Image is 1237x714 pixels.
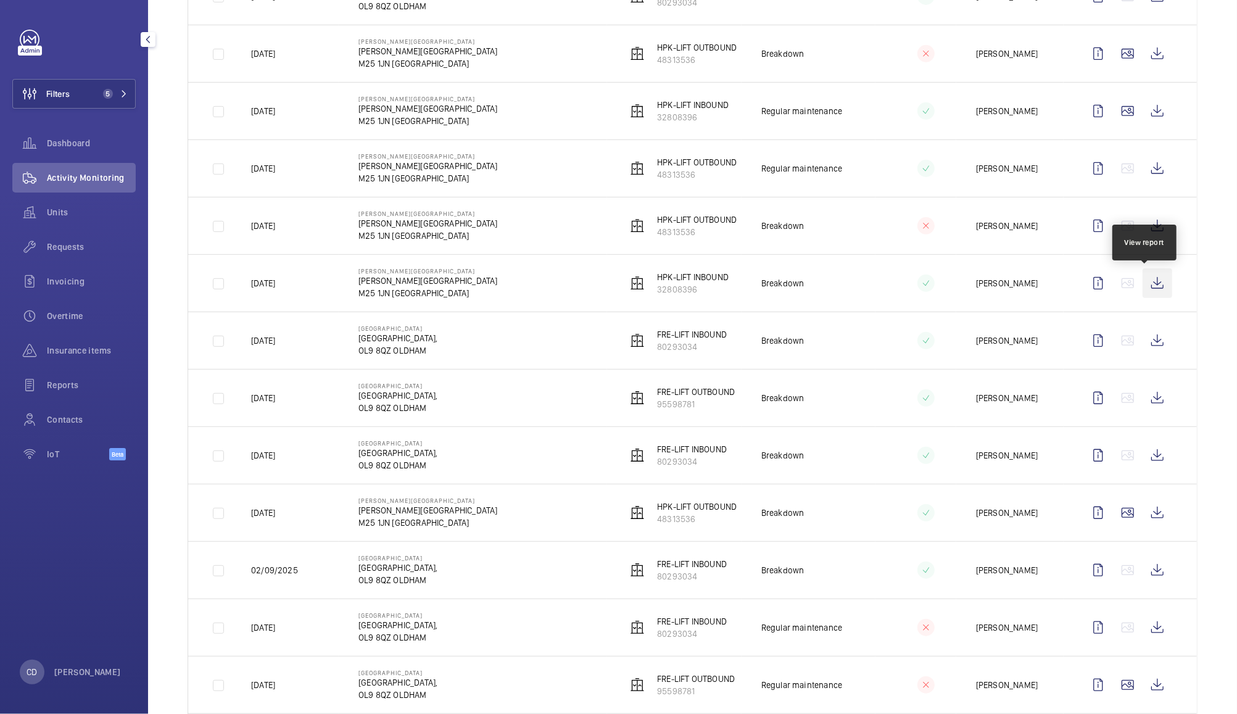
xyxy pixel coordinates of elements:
[47,344,136,357] span: Insurance items
[358,287,497,299] p: M25 1JN [GEOGRAPHIC_DATA]
[251,334,275,347] p: [DATE]
[103,89,113,99] span: 5
[47,241,136,253] span: Requests
[630,333,645,348] img: elevator.svg
[46,88,70,100] span: Filters
[251,220,275,232] p: [DATE]
[657,443,727,455] p: FRE-LIFT INBOUND
[761,105,842,117] p: Regular maintenance
[358,504,497,517] p: [PERSON_NAME][GEOGRAPHIC_DATA]
[657,398,735,410] p: 95598781
[47,448,109,460] span: IoT
[358,631,437,644] p: OL9 8QZ OLDHAM
[358,619,437,631] p: [GEOGRAPHIC_DATA],
[358,402,437,414] p: OL9 8QZ OLDHAM
[358,574,437,586] p: OL9 8QZ OLDHAM
[358,102,497,115] p: [PERSON_NAME][GEOGRAPHIC_DATA]
[761,162,842,175] p: Regular maintenance
[630,161,645,176] img: elevator.svg
[657,328,727,341] p: FRE-LIFT INBOUND
[657,99,729,111] p: HPK-LIFT INBOUND
[630,563,645,578] img: elevator.svg
[358,115,497,127] p: M25 1JN [GEOGRAPHIC_DATA]
[358,217,497,230] p: [PERSON_NAME][GEOGRAPHIC_DATA]
[976,621,1038,634] p: [PERSON_NAME]
[1125,237,1165,248] div: View report
[976,48,1038,60] p: [PERSON_NAME]
[251,564,298,576] p: 02/09/2025
[657,628,727,640] p: 80293034
[358,447,437,459] p: [GEOGRAPHIC_DATA],
[657,226,737,238] p: 48313536
[358,344,437,357] p: OL9 8QZ OLDHAM
[976,564,1038,576] p: [PERSON_NAME]
[358,497,497,504] p: [PERSON_NAME][GEOGRAPHIC_DATA]
[47,137,136,149] span: Dashboard
[358,669,437,676] p: [GEOGRAPHIC_DATA]
[358,382,437,389] p: [GEOGRAPHIC_DATA]
[657,41,737,54] p: HPK-LIFT OUTBOUND
[630,104,645,118] img: elevator.svg
[251,507,275,519] p: [DATE]
[976,392,1038,404] p: [PERSON_NAME]
[358,554,437,562] p: [GEOGRAPHIC_DATA]
[761,621,842,634] p: Regular maintenance
[761,392,805,404] p: Breakdown
[657,54,737,66] p: 48313536
[251,392,275,404] p: [DATE]
[976,507,1038,519] p: [PERSON_NAME]
[657,558,727,570] p: FRE-LIFT INBOUND
[761,277,805,289] p: Breakdown
[657,513,737,525] p: 48313536
[358,389,437,402] p: [GEOGRAPHIC_DATA],
[657,111,729,123] p: 32808396
[976,679,1038,691] p: [PERSON_NAME]
[358,95,497,102] p: [PERSON_NAME][GEOGRAPHIC_DATA]
[630,620,645,635] img: elevator.svg
[27,666,37,678] p: CD
[761,220,805,232] p: Breakdown
[358,45,497,57] p: [PERSON_NAME][GEOGRAPHIC_DATA]
[358,676,437,689] p: [GEOGRAPHIC_DATA],
[761,48,805,60] p: Breakdown
[251,621,275,634] p: [DATE]
[251,449,275,462] p: [DATE]
[358,172,497,185] p: M25 1JN [GEOGRAPHIC_DATA]
[761,507,805,519] p: Breakdown
[251,105,275,117] p: [DATE]
[657,673,735,685] p: FRE-LIFT OUTBOUND
[47,206,136,218] span: Units
[976,105,1038,117] p: [PERSON_NAME]
[657,168,737,181] p: 48313536
[761,564,805,576] p: Breakdown
[47,275,136,288] span: Invoicing
[761,334,805,347] p: Breakdown
[761,679,842,691] p: Regular maintenance
[47,413,136,426] span: Contacts
[358,517,497,529] p: M25 1JN [GEOGRAPHIC_DATA]
[976,334,1038,347] p: [PERSON_NAME]
[358,562,437,574] p: [GEOGRAPHIC_DATA],
[251,162,275,175] p: [DATE]
[47,379,136,391] span: Reports
[657,283,729,296] p: 32808396
[657,341,727,353] p: 80293034
[358,459,437,471] p: OL9 8QZ OLDHAM
[358,612,437,619] p: [GEOGRAPHIC_DATA]
[657,570,727,583] p: 80293034
[109,448,126,460] span: Beta
[657,386,735,398] p: FRE-LIFT OUTBOUND
[47,172,136,184] span: Activity Monitoring
[657,500,737,513] p: HPK-LIFT OUTBOUND
[251,277,275,289] p: [DATE]
[358,689,437,701] p: OL9 8QZ OLDHAM
[47,310,136,322] span: Overtime
[54,666,121,678] p: [PERSON_NAME]
[358,160,497,172] p: [PERSON_NAME][GEOGRAPHIC_DATA]
[358,210,497,217] p: [PERSON_NAME][GEOGRAPHIC_DATA]
[358,439,437,447] p: [GEOGRAPHIC_DATA]
[358,230,497,242] p: M25 1JN [GEOGRAPHIC_DATA]
[976,277,1038,289] p: [PERSON_NAME]
[630,218,645,233] img: elevator.svg
[976,220,1038,232] p: [PERSON_NAME]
